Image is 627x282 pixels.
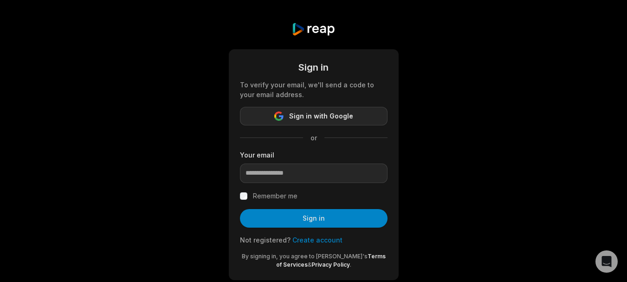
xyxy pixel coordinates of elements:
span: Sign in with Google [289,111,353,122]
div: Open Intercom Messenger [595,250,618,273]
a: Terms of Services [276,253,386,268]
button: Sign in with Google [240,107,388,125]
label: Remember me [253,190,297,202]
button: Sign in [240,209,388,228]
div: Sign in [240,60,388,74]
div: To verify your email, we'll send a code to your email address. [240,80,388,99]
a: Create account [292,236,343,244]
a: Privacy Policy [311,261,350,268]
span: . [350,261,351,268]
span: & [308,261,311,268]
img: reap [291,22,336,36]
label: Your email [240,150,388,160]
span: Not registered? [240,236,291,244]
span: By signing in, you agree to [PERSON_NAME]'s [242,253,368,260]
span: or [303,133,324,143]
